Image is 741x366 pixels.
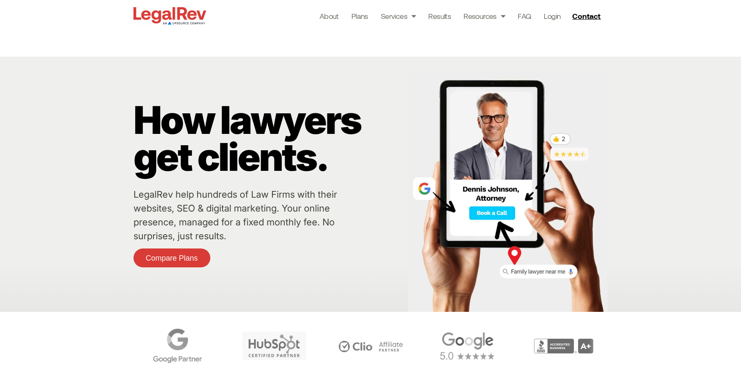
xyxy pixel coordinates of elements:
[134,248,210,267] a: Compare Plans
[544,10,560,22] a: Login
[134,189,337,241] a: LegalRev help hundreds of Law Firms with their websites, SEO & digital marketing. Your online pre...
[319,10,339,22] a: About
[569,9,606,23] a: Contact
[463,10,505,22] a: Resources
[381,10,416,22] a: Services
[351,10,368,22] a: Plans
[518,10,531,22] a: FAQ
[572,12,600,20] span: Contact
[146,254,198,262] span: Compare Plans
[428,10,451,22] a: Results
[319,10,561,22] nav: Menu
[134,102,404,175] p: How lawyers get clients.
